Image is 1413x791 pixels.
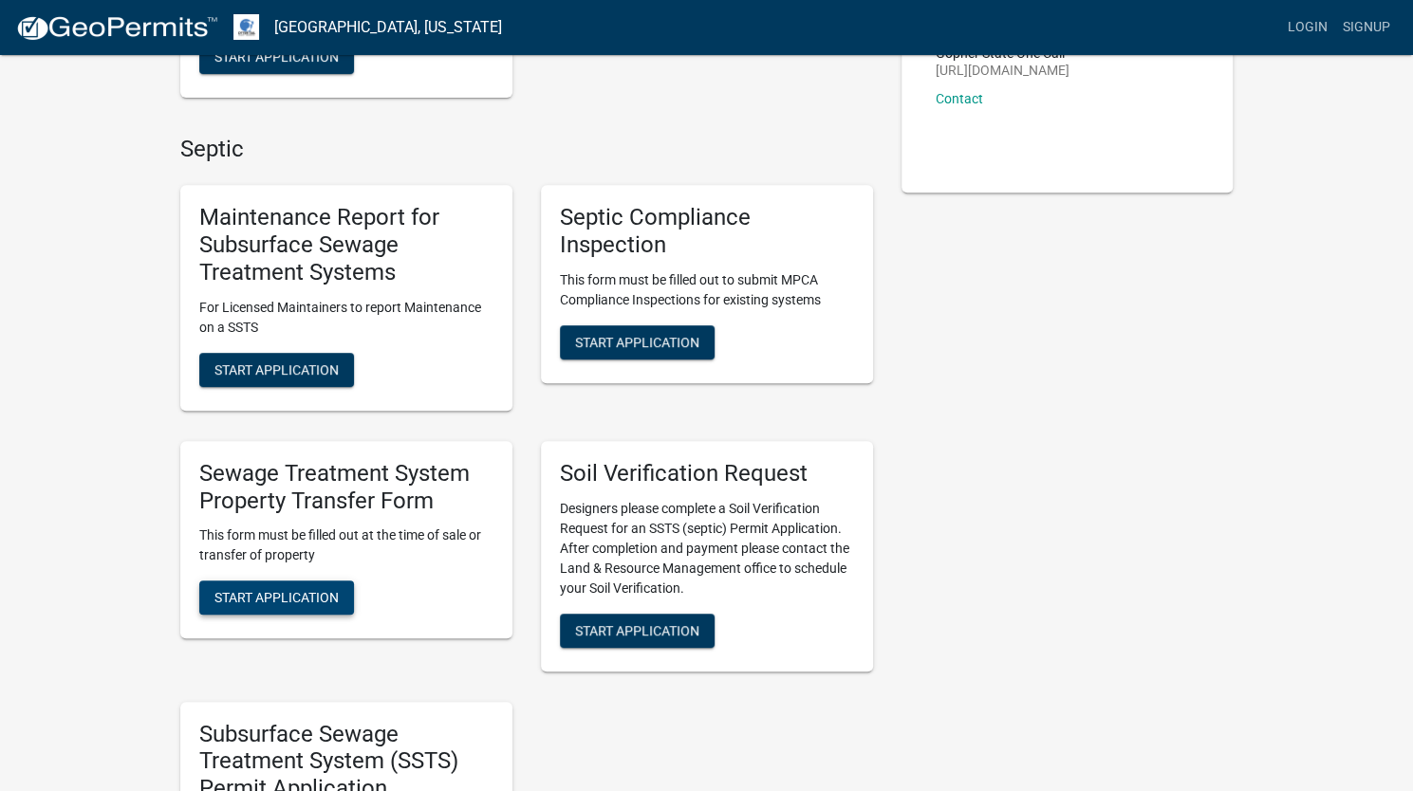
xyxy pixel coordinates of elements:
[199,353,354,387] button: Start Application
[214,48,339,64] span: Start Application
[560,614,715,648] button: Start Application
[560,499,854,598] p: Designers please complete a Soil Verification Request for an SSTS (septic) Permit Application. Af...
[199,40,354,74] button: Start Application
[233,14,259,40] img: Otter Tail County, Minnesota
[560,204,854,259] h5: Septic Compliance Inspection
[560,325,715,359] button: Start Application
[199,204,493,285] h5: Maintenance Report for Subsurface Sewage Treatment Systems
[199,580,354,615] button: Start Application
[936,46,1069,60] p: Gopher State One Call
[560,270,854,310] p: This form must be filled out to submit MPCA Compliance Inspections for existing systems
[199,525,493,565] p: This form must be filled out at the time of sale or transfer of property
[274,11,502,44] a: [GEOGRAPHIC_DATA], [US_STATE]
[214,590,339,605] span: Start Application
[936,64,1069,77] p: [URL][DOMAIN_NAME]
[180,136,873,163] h4: Septic
[214,361,339,377] span: Start Application
[575,622,699,637] span: Start Application
[199,298,493,338] p: For Licensed Maintainers to report Maintenance on a SSTS
[936,91,983,106] a: Contact
[575,334,699,349] span: Start Application
[1335,9,1398,46] a: Signup
[1280,9,1335,46] a: Login
[560,460,854,487] h5: Soil Verification Request
[199,460,493,515] h5: Sewage Treatment System Property Transfer Form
